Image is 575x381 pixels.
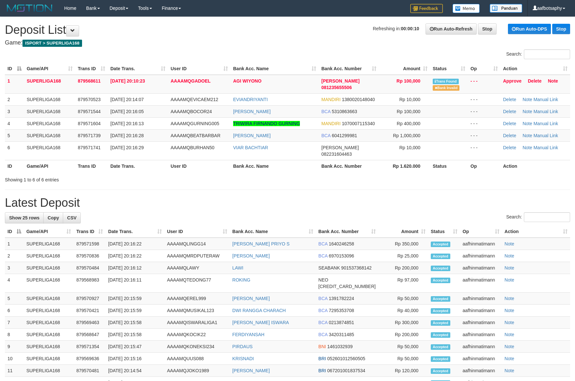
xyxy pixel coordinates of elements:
td: AAAAMQKOCIK22 [164,329,230,341]
span: Bank is not match [433,85,459,91]
span: 879571739 [78,133,101,138]
h1: Latest Deposit [5,196,570,209]
td: Rp 50,000 [378,353,428,365]
a: Delete [528,78,541,84]
a: Note [505,308,514,313]
td: 879570836 [74,250,105,262]
span: Rp 400,000 [397,121,420,126]
td: 11 [5,365,24,377]
td: 879570481 [74,365,105,377]
td: 879569636 [74,353,105,365]
td: SUPERLIGA168 [24,238,74,250]
th: ID [5,160,24,172]
th: Bank Acc. Number: activate to sort column ascending [316,226,378,238]
span: [DATE] 20:16:28 [110,133,144,138]
td: [DATE] 20:15:58 [105,317,164,329]
span: AAAAMQBEATBARBAR [171,133,220,138]
span: AAAAMQEVICAEM212 [171,97,218,102]
span: Accepted [431,356,450,362]
td: 1 [5,75,24,94]
th: Trans ID: activate to sort column ascending [75,63,108,75]
h4: Game: [5,40,570,46]
td: 4 [5,117,24,129]
a: PIRDAUS [232,344,253,349]
td: aafhinmatimann [460,293,502,305]
span: MANDIRI [321,97,341,102]
th: Status [430,160,468,172]
span: Rp 10,000 [399,97,420,102]
span: Copy 052601012560505 to clipboard [327,356,365,361]
td: AAAAMQTEDONG77 [164,274,230,293]
a: Note [505,265,514,270]
a: Delete [503,133,516,138]
span: Rp 1,000,000 [393,133,420,138]
td: SUPERLIGA168 [24,329,74,341]
a: AGI WIYONO [233,78,261,84]
td: Rp 25,000 [378,250,428,262]
span: [DATE] 20:16:13 [110,121,144,126]
td: SUPERLIGA168 [24,129,75,141]
span: Copy 082231604463 to clipboard [321,151,352,157]
a: [PERSON_NAME] ISWARA [232,320,289,325]
span: Refreshing in: [373,26,419,31]
th: Amount: activate to sort column ascending [379,63,430,75]
span: Copy 901537368142 to clipboard [341,265,372,270]
td: 2 [5,250,24,262]
td: AAAAMQEREL999 [164,293,230,305]
td: Rp 200,000 [378,329,428,341]
td: - - - [468,105,500,117]
span: Copy 0213874851 to clipboard [329,320,354,325]
th: Op: activate to sort column ascending [460,226,502,238]
span: Copy 6970153096 to clipboard [329,253,354,258]
a: [PERSON_NAME] [233,133,271,138]
th: Bank Acc. Name: activate to sort column ascending [230,226,316,238]
td: [DATE] 20:15:47 [105,341,164,353]
td: AAAAMQLINGG14 [164,238,230,250]
span: Copy 1461032939 to clipboard [327,344,353,349]
span: Copy 1380020148040 to clipboard [342,97,375,102]
span: [DATE] 20:16:05 [110,109,144,114]
td: [DATE] 20:14:54 [105,365,164,377]
td: [DATE] 20:15:58 [105,329,164,341]
a: Note [505,320,514,325]
span: Copy 6041299981 to clipboard [332,133,357,138]
td: AAAAMQLAWY [164,262,230,274]
th: Date Trans. [108,160,168,172]
span: Accepted [431,344,450,350]
td: Rp 50,000 [378,293,428,305]
span: BCA [318,253,328,258]
td: [DATE] 20:15:59 [105,293,164,305]
a: Note [523,109,532,114]
span: BRI [318,356,326,361]
a: Approve [503,78,522,84]
td: SUPERLIGA168 [24,293,74,305]
a: Note [523,133,532,138]
td: - - - [468,117,500,129]
td: SUPERLIGA168 [24,305,74,317]
th: Bank Acc. Name [231,160,319,172]
span: Copy 7295353708 to clipboard [329,308,354,313]
a: [PERSON_NAME] [232,296,270,301]
img: panduan.png [490,4,522,13]
span: BCA [318,320,328,325]
a: LAWI [232,265,244,270]
a: Stop [478,23,497,34]
td: 2 [5,93,24,105]
th: Bank Acc. Name: activate to sort column ascending [231,63,319,75]
a: Note [505,332,514,337]
td: Rp 200,000 [378,262,428,274]
a: Run Auto-Refresh [426,23,477,34]
span: BCA [318,241,328,246]
a: Run Auto-DPS [508,24,551,34]
strong: 00:00:10 [401,26,419,31]
span: Accepted [431,308,450,314]
a: Manual Link [533,121,558,126]
td: aafhinmatimann [460,317,502,329]
a: Note [523,121,532,126]
td: 6 [5,305,24,317]
td: [DATE] 20:15:16 [105,353,164,365]
a: Note [505,296,514,301]
td: 5 [5,129,24,141]
th: Trans ID [75,160,108,172]
td: - - - [468,141,500,160]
